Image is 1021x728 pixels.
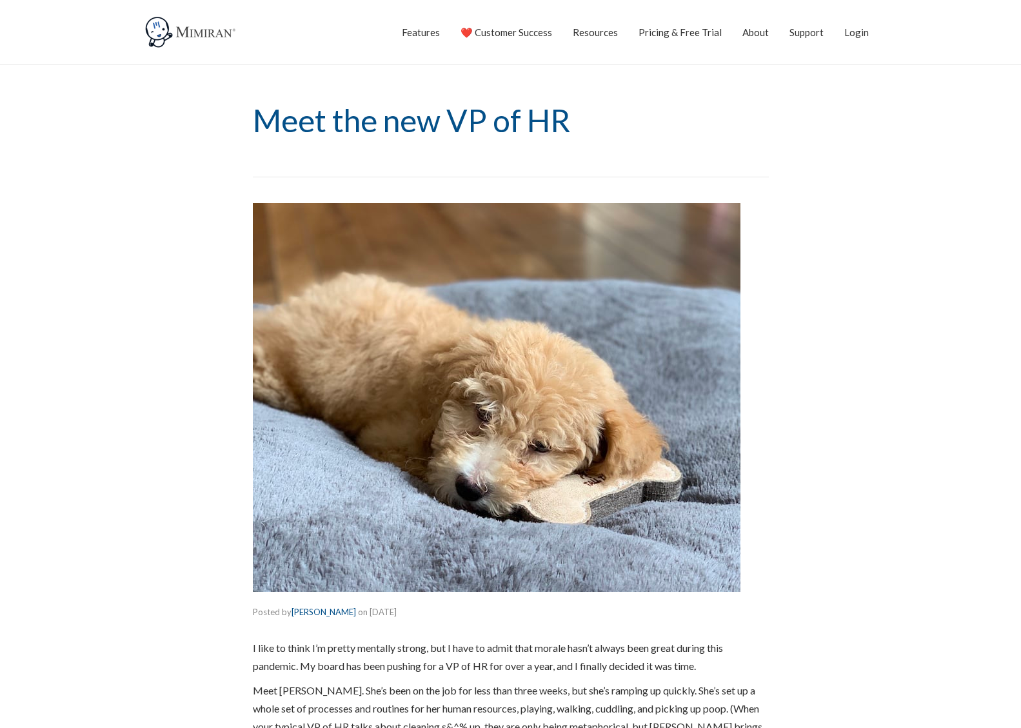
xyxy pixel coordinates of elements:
a: ❤️ Customer Success [461,16,552,48]
a: About [742,16,769,48]
time: [DATE] [370,607,397,617]
img: Mimiran CRM [143,16,240,48]
span: on [358,607,368,617]
p: I like to think I’m pretty mentally strong, but I have to admit that morale hasn’t always been gr... [253,639,769,675]
span: Posted by [253,607,356,617]
a: [PERSON_NAME] [292,607,356,617]
a: Resources [573,16,618,48]
h1: Meet the new VP of HR [253,104,769,138]
a: Login [844,16,869,48]
a: Features [402,16,440,48]
img: Barley, VP of HR at Mimiran [253,203,740,592]
a: Pricing & Free Trial [639,16,722,48]
a: Support [789,16,824,48]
